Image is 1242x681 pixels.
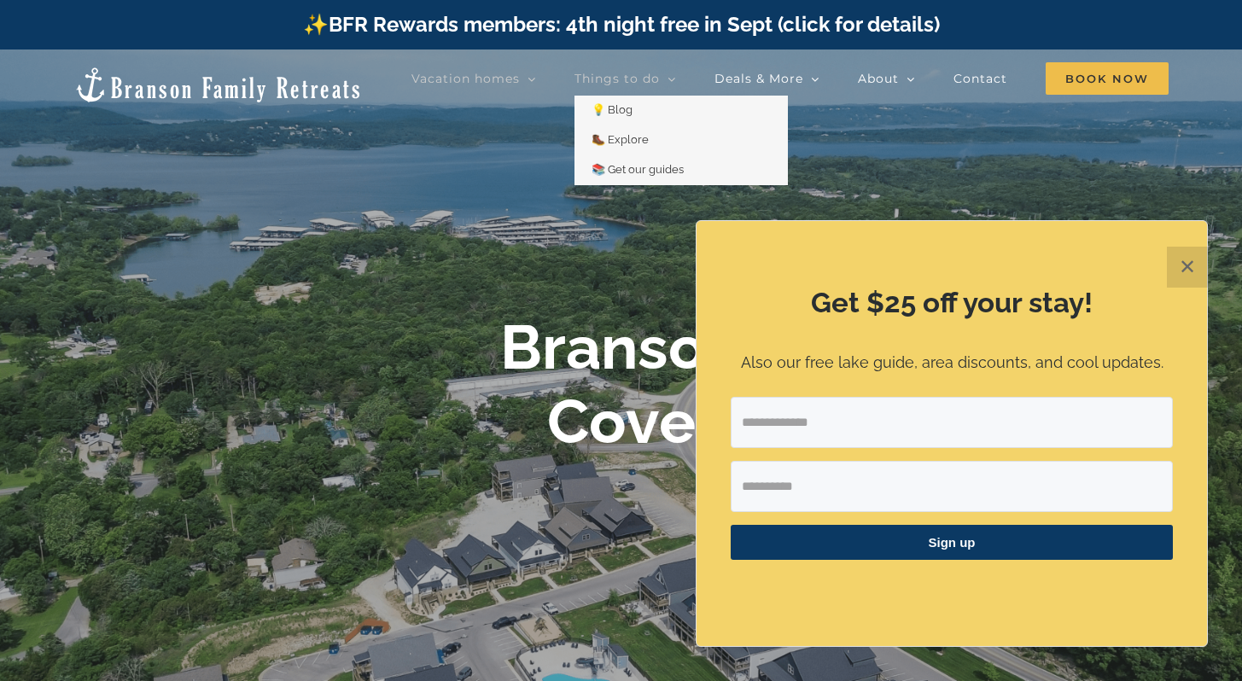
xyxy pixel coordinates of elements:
[500,311,743,457] b: Branson Cove
[411,73,520,84] span: Vacation homes
[714,61,819,96] a: Deals & More
[731,283,1173,323] h2: Get $25 off your stay!
[592,103,633,116] span: 💡 Blog
[574,125,788,155] a: 🥾 Explore
[73,66,363,104] img: Branson Family Retreats Logo
[731,397,1173,448] input: Email Address
[411,61,1169,96] nav: Main Menu
[858,73,899,84] span: About
[731,581,1173,599] p: ​
[1046,62,1169,95] span: Book Now
[731,351,1173,375] p: Also our free lake guide, area discounts, and cool updates.
[592,163,684,176] span: 📚 Get our guides
[574,155,788,185] a: 📚 Get our guides
[411,61,536,96] a: Vacation homes
[953,61,1007,96] a: Contact
[858,61,915,96] a: About
[731,525,1173,560] button: Sign up
[303,12,940,37] a: ✨BFR Rewards members: 4th night free in Sept (click for details)
[714,73,803,84] span: Deals & More
[1046,61,1169,96] a: Book Now
[1167,247,1208,288] button: Close
[574,61,676,96] a: Things to do
[592,133,649,146] span: 🥾 Explore
[731,461,1173,512] input: First Name
[574,73,660,84] span: Things to do
[953,73,1007,84] span: Contact
[574,96,788,125] a: 💡 Blog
